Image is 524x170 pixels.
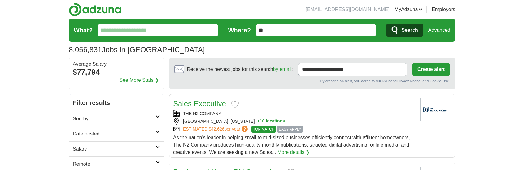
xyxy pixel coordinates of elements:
img: Adzuna logo [69,2,121,16]
a: MyAdzuna [395,6,423,13]
h1: Jobs in [GEOGRAPHIC_DATA] [69,45,205,54]
h2: Sort by [73,115,155,122]
span: $42,626 [209,126,225,131]
h2: Salary [73,145,155,153]
a: by email [273,67,292,72]
img: Company logo [420,98,451,121]
span: As the nation’s leader in helping small to mid-sized businesses efficiently connect with affluent... [173,135,410,155]
div: [GEOGRAPHIC_DATA], [US_STATE] [173,118,415,125]
a: More details ❯ [277,149,310,156]
button: Search [386,24,423,37]
button: Add to favorite jobs [231,101,239,108]
a: ESTIMATED:$42,626per year? [183,126,249,133]
a: Privacy Notice [397,79,421,83]
label: What? [74,26,93,35]
div: $77,794 [73,67,160,78]
div: By creating an alert, you agree to our and , and Cookie Use. [174,78,450,84]
a: Sort by [69,111,164,126]
li: [EMAIL_ADDRESS][DOMAIN_NAME] [306,6,390,13]
a: T&Cs [381,79,391,83]
h2: Filter results [69,94,164,111]
h2: Remote [73,160,155,168]
div: Average Salary [73,62,160,67]
span: + [257,118,260,125]
a: See More Stats ❯ [120,77,159,84]
button: +10 locations [257,118,285,125]
span: TOP MATCH [251,126,276,133]
a: Sales Executive [173,99,226,108]
a: Salary [69,141,164,156]
div: THE N2 COMPANY [173,110,415,117]
button: Create alert [412,63,450,76]
span: ? [242,126,248,132]
span: Search [401,24,418,36]
span: 8,056,831 [69,44,102,55]
h2: Date posted [73,130,155,138]
label: Where? [228,26,251,35]
span: EASY APPLY [277,126,303,133]
a: Date posted [69,126,164,141]
a: Employers [432,6,455,13]
a: Advanced [428,24,450,36]
span: Receive the newest jobs for this search : [187,66,293,73]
